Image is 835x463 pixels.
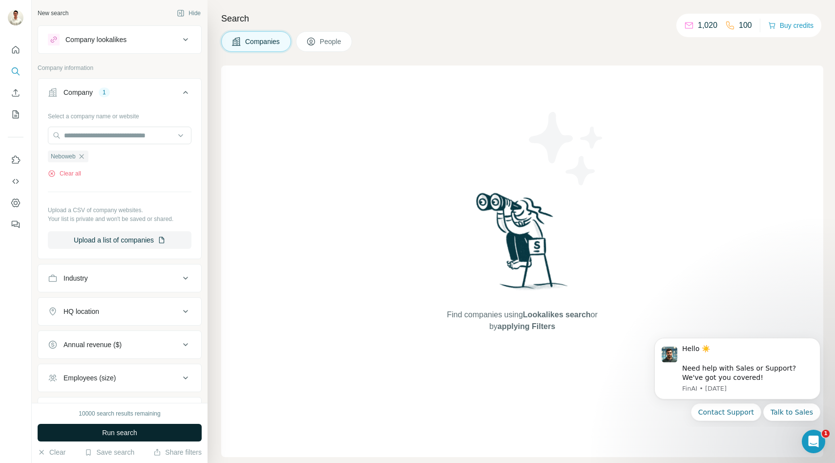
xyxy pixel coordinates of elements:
span: Lookalikes search [523,310,591,319]
span: Neboweb [51,152,76,161]
button: Run search [38,424,202,441]
button: Company lookalikes [38,28,201,51]
p: 100 [739,20,752,31]
button: Save search [84,447,134,457]
button: Clear all [48,169,81,178]
button: Hide [170,6,208,21]
p: Upload a CSV of company websites. [48,206,191,215]
span: Run search [102,428,137,438]
button: Use Surfe on LinkedIn [8,151,23,169]
span: 1 [822,430,830,438]
div: 1 [99,88,110,97]
iframe: Intercom notifications message [640,329,835,427]
div: Annual revenue ($) [63,340,122,350]
button: Technologies [38,399,201,423]
button: Use Surfe API [8,173,23,190]
div: Industry [63,273,88,283]
button: Enrich CSV [8,84,23,102]
button: Search [8,63,23,80]
div: 10000 search results remaining [79,409,160,418]
img: Surfe Illustration - Woman searching with binoculars [472,190,573,299]
div: HQ location [63,307,99,316]
button: HQ location [38,300,201,323]
button: Annual revenue ($) [38,333,201,356]
img: Surfe Illustration - Stars [522,105,610,193]
h4: Search [221,12,823,25]
span: Companies [245,37,281,46]
img: Avatar [8,10,23,25]
button: Buy credits [768,19,814,32]
button: Employees (size) [38,366,201,390]
div: New search [38,9,68,18]
div: Company lookalikes [65,35,126,44]
div: Select a company name or website [48,108,191,121]
button: Quick start [8,41,23,59]
p: Your list is private and won't be saved or shared. [48,215,191,223]
button: Dashboard [8,194,23,212]
button: Share filters [153,447,202,457]
button: My lists [8,106,23,123]
button: Company1 [38,81,201,108]
button: Feedback [8,216,23,233]
button: Upload a list of companies [48,231,191,249]
span: People [320,37,342,46]
iframe: Intercom live chat [802,430,825,453]
button: Industry [38,266,201,290]
span: Find companies using or by [444,309,600,332]
div: Employees (size) [63,373,116,383]
p: Company information [38,64,202,72]
p: 1,020 [698,20,717,31]
div: Company [63,88,93,97]
span: applying Filters [498,322,555,331]
button: Clear [38,447,65,457]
